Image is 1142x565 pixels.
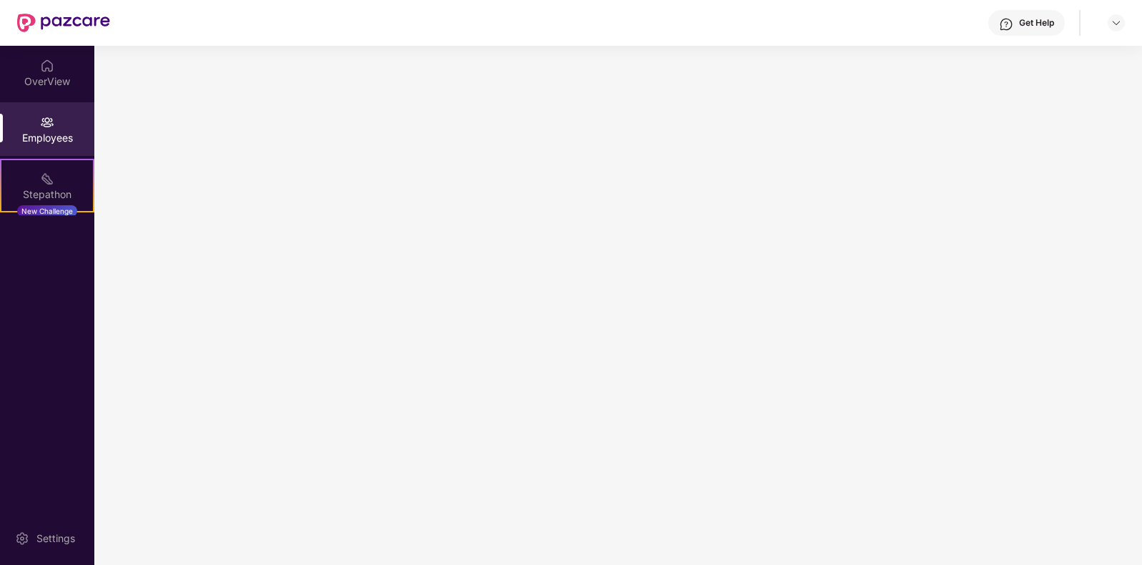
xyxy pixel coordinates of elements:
img: svg+xml;base64,PHN2ZyBpZD0iRHJvcGRvd24tMzJ4MzIiIHhtbG5zPSJodHRwOi8vd3d3LnczLm9yZy8yMDAwL3N2ZyIgd2... [1111,17,1122,29]
div: Settings [32,531,79,546]
img: svg+xml;base64,PHN2ZyBpZD0iSGVscC0zMngzMiIgeG1sbnM9Imh0dHA6Ly93d3cudzMub3JnLzIwMDAvc3ZnIiB3aWR0aD... [999,17,1013,31]
div: Stepathon [1,187,93,202]
img: svg+xml;base64,PHN2ZyBpZD0iSG9tZSIgeG1sbnM9Imh0dHA6Ly93d3cudzMub3JnLzIwMDAvc3ZnIiB3aWR0aD0iMjAiIG... [40,59,54,73]
div: New Challenge [17,205,77,217]
img: svg+xml;base64,PHN2ZyBpZD0iRW1wbG95ZWVzIiB4bWxucz0iaHR0cDovL3d3dy53My5vcmcvMjAwMC9zdmciIHdpZHRoPS... [40,115,54,129]
img: New Pazcare Logo [17,14,110,32]
div: Get Help [1019,17,1054,29]
img: svg+xml;base64,PHN2ZyBpZD0iU2V0dGluZy0yMHgyMCIgeG1sbnM9Imh0dHA6Ly93d3cudzMub3JnLzIwMDAvc3ZnIiB3aW... [15,531,29,546]
img: svg+xml;base64,PHN2ZyB4bWxucz0iaHR0cDovL3d3dy53My5vcmcvMjAwMC9zdmciIHdpZHRoPSIyMSIgaGVpZ2h0PSIyMC... [40,172,54,186]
